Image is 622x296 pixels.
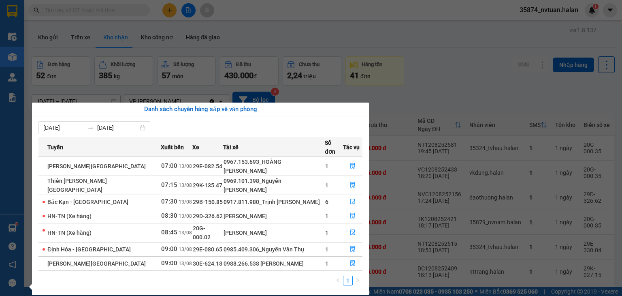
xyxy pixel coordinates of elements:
div: Danh sách chuyến hàng sắp về văn phòng [38,105,362,114]
span: file-done [350,246,356,253]
span: file-done [350,260,356,267]
span: Tài xế [223,143,239,152]
span: right [355,278,360,283]
div: [PERSON_NAME] [224,212,325,221]
span: 6 [325,199,328,205]
span: 07:30 [161,198,177,205]
span: Định Hóa - [GEOGRAPHIC_DATA] [47,246,131,253]
a: 1 [343,276,352,285]
input: Đến ngày [97,123,138,132]
span: Xuất bến [161,143,184,152]
span: Tác vụ [343,143,360,152]
input: Từ ngày [43,123,84,132]
span: Xe [192,143,199,152]
span: 09:00 [161,260,177,267]
span: 1 [325,230,328,236]
span: [PERSON_NAME][GEOGRAPHIC_DATA] [47,260,146,267]
div: 0969.101.398_Nguyễn [PERSON_NAME] [224,176,325,194]
span: 08:30 [161,212,177,219]
button: file-done [343,257,362,270]
span: Tuyến [47,143,63,152]
span: 1 [325,246,328,253]
span: 29D-326.62 [193,213,223,219]
span: 29E-080.65 [193,246,222,253]
span: 13/08 [179,247,192,252]
button: file-done [343,195,362,208]
div: [PERSON_NAME] [224,228,325,237]
span: 13/08 [179,199,192,205]
span: 07:00 [161,162,177,169]
div: 0917.811.980_Trịnh [PERSON_NAME] [224,197,325,206]
div: 0985.409.306_Nguyễn Văn Thụ [224,245,325,254]
span: 1 [325,163,328,169]
span: 29B-150.85 [193,199,223,205]
span: 30E-624.18 [193,260,222,267]
li: 1 [343,276,353,285]
span: file-done [350,199,356,205]
span: HN-TN (Xe hàng) [47,213,92,219]
button: left [333,276,343,285]
div: 0988.266.538 [PERSON_NAME] [224,259,325,268]
span: 13/08 [179,213,192,219]
li: Next Page [353,276,362,285]
div: 0967.153.693_HOÀNG [PERSON_NAME] [224,157,325,175]
span: 20G-000.02 [193,225,211,240]
span: 1 [325,182,328,189]
span: 1 [325,213,328,219]
span: [PERSON_NAME][GEOGRAPHIC_DATA] [47,163,146,169]
button: file-done [343,243,362,256]
span: swap-right [87,124,94,131]
span: 13/08 [179,261,192,266]
button: file-done [343,160,362,173]
button: right [353,276,362,285]
span: 13/08 [179,163,192,169]
button: file-done [343,210,362,223]
span: file-done [350,163,356,169]
span: 29E-082.54 [193,163,222,169]
span: file-done [350,213,356,219]
span: Bắc Kạn - [GEOGRAPHIC_DATA] [47,199,128,205]
span: file-done [350,182,356,189]
li: Previous Page [333,276,343,285]
span: 07:15 [161,181,177,189]
span: Thiên [PERSON_NAME][GEOGRAPHIC_DATA] [47,178,107,193]
span: 13/08 [179,182,192,188]
span: file-done [350,230,356,236]
span: 08:45 [161,229,177,236]
span: to [87,124,94,131]
span: Số đơn [325,138,343,156]
span: left [336,278,341,283]
span: 09:00 [161,245,177,253]
button: file-done [343,226,362,239]
span: 29K-135.47 [193,182,222,189]
span: HN-TN (Xe hàng) [47,230,92,236]
span: 13/08 [179,230,192,236]
button: file-done [343,179,362,192]
span: 1 [325,260,328,267]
